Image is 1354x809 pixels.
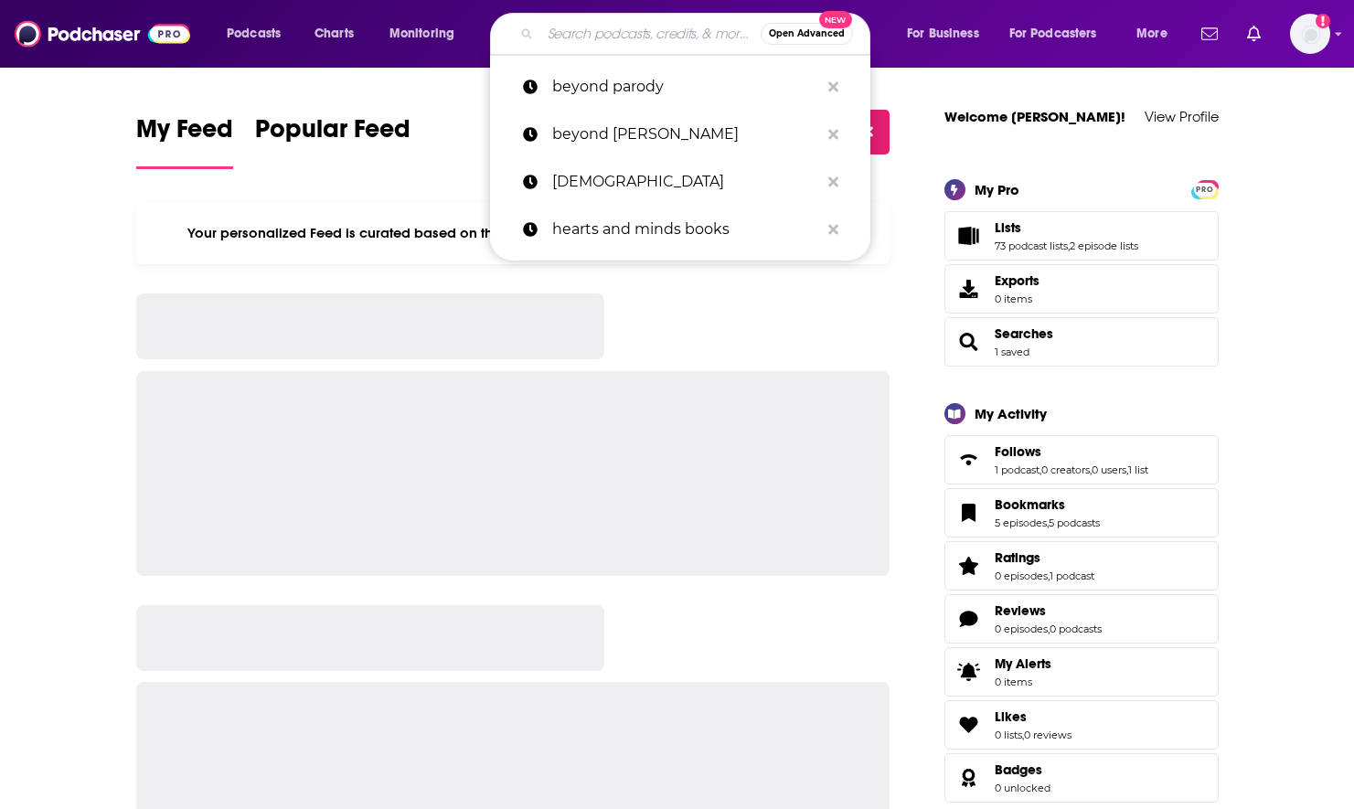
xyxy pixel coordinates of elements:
[995,655,1051,672] span: My Alerts
[552,111,819,158] p: beyond parady
[995,602,1102,619] a: Reviews
[1070,240,1138,252] a: 2 episode lists
[255,113,410,169] a: Popular Feed
[1240,18,1268,49] a: Show notifications dropdown
[995,729,1022,741] a: 0 lists
[1024,729,1071,741] a: 0 reviews
[951,276,987,302] span: Exports
[995,240,1068,252] a: 73 podcast lists
[894,19,1002,48] button: open menu
[951,712,987,738] a: Likes
[995,782,1050,794] a: 0 unlocked
[995,346,1029,358] a: 1 saved
[1050,569,1094,582] a: 1 podcast
[136,113,233,169] a: My Feed
[951,329,987,355] a: Searches
[951,223,987,249] a: Lists
[761,23,853,45] button: Open AdvancedNew
[1048,569,1050,582] span: ,
[1290,14,1330,54] button: Show profile menu
[975,405,1047,422] div: My Activity
[944,317,1219,367] span: Searches
[1048,623,1050,635] span: ,
[997,19,1124,48] button: open menu
[1145,108,1219,125] a: View Profile
[1022,729,1024,741] span: ,
[1049,516,1100,529] a: 5 podcasts
[995,516,1047,529] a: 5 episodes
[995,293,1039,305] span: 0 items
[1009,21,1097,47] span: For Podcasters
[136,202,890,264] div: Your personalized Feed is curated based on the Podcasts, Creators, Users, and Lists that you Follow.
[377,19,478,48] button: open menu
[995,443,1041,460] span: Follows
[303,19,365,48] a: Charts
[1090,463,1092,476] span: ,
[951,447,987,473] a: Follows
[1316,14,1330,28] svg: Add a profile image
[1041,463,1090,476] a: 0 creators
[1039,463,1041,476] span: ,
[1194,181,1216,195] a: PRO
[944,435,1219,484] span: Follows
[227,21,281,47] span: Podcasts
[389,21,454,47] span: Monitoring
[507,13,888,55] div: Search podcasts, credits, & more...
[951,553,987,579] a: Ratings
[995,219,1021,236] span: Lists
[944,108,1125,125] a: Welcome [PERSON_NAME]!
[995,496,1100,513] a: Bookmarks
[1290,14,1330,54] span: Logged in as nwierenga
[1136,21,1167,47] span: More
[490,158,870,206] a: [DEMOGRAPHIC_DATA]
[995,761,1050,778] a: Badges
[944,541,1219,591] span: Ratings
[1050,623,1102,635] a: 0 podcasts
[15,16,190,51] img: Podchaser - Follow, Share and Rate Podcasts
[1290,14,1330,54] img: User Profile
[951,659,987,685] span: My Alerts
[951,765,987,791] a: Badges
[995,676,1051,688] span: 0 items
[975,181,1019,198] div: My Pro
[995,272,1039,289] span: Exports
[995,549,1040,566] span: Ratings
[944,700,1219,750] span: Likes
[1092,463,1126,476] a: 0 users
[214,19,304,48] button: open menu
[944,753,1219,803] span: Badges
[995,463,1039,476] a: 1 podcast
[951,606,987,632] a: Reviews
[490,111,870,158] a: beyond [PERSON_NAME]
[995,496,1065,513] span: Bookmarks
[995,602,1046,619] span: Reviews
[769,29,845,38] span: Open Advanced
[995,569,1048,582] a: 0 episodes
[540,19,761,48] input: Search podcasts, credits, & more...
[951,500,987,526] a: Bookmarks
[995,325,1053,342] a: Searches
[1047,516,1049,529] span: ,
[944,488,1219,538] span: Bookmarks
[819,11,852,28] span: New
[490,206,870,253] a: hearts and minds books
[552,206,819,253] p: hearts and minds books
[944,647,1219,697] a: My Alerts
[995,443,1148,460] a: Follows
[995,219,1138,236] a: Lists
[552,158,819,206] p: booknotes
[552,63,819,111] p: beyond parody
[944,211,1219,261] span: Lists
[995,708,1027,725] span: Likes
[995,623,1048,635] a: 0 episodes
[490,63,870,111] a: beyond parody
[136,113,233,155] span: My Feed
[944,594,1219,644] span: Reviews
[315,21,354,47] span: Charts
[1068,240,1070,252] span: ,
[1128,463,1148,476] a: 1 list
